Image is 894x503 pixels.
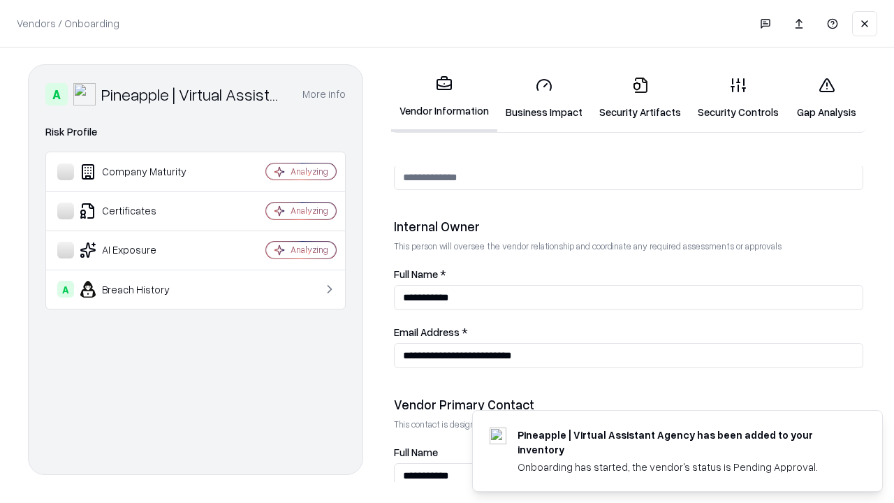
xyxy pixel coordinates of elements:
div: Analyzing [291,205,328,217]
div: Risk Profile [45,124,346,140]
div: Company Maturity [57,163,224,180]
a: Security Artifacts [591,66,689,131]
p: Vendors / Onboarding [17,16,119,31]
div: Analyzing [291,166,328,177]
button: More info [302,82,346,107]
img: Pineapple | Virtual Assistant Agency [73,83,96,105]
div: Breach History [57,281,224,298]
a: Gap Analysis [787,66,866,131]
div: Pineapple | Virtual Assistant Agency has been added to your inventory [518,428,849,457]
div: Onboarding has started, the vendor's status is Pending Approval. [518,460,849,474]
div: Vendor Primary Contact [394,396,863,413]
label: Email Address * [394,327,863,337]
div: Certificates [57,203,224,219]
div: Pineapple | Virtual Assistant Agency [101,83,286,105]
div: A [45,83,68,105]
a: Security Controls [689,66,787,131]
img: trypineapple.com [490,428,506,444]
a: Vendor Information [391,64,497,132]
div: A [57,281,74,298]
a: Business Impact [497,66,591,131]
p: This person will oversee the vendor relationship and coordinate any required assessments or appro... [394,240,863,252]
p: This contact is designated to receive the assessment request from Shift [394,418,863,430]
div: Internal Owner [394,218,863,235]
label: Full Name [394,447,863,458]
div: Analyzing [291,244,328,256]
div: AI Exposure [57,242,224,258]
label: Full Name * [394,269,863,279]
